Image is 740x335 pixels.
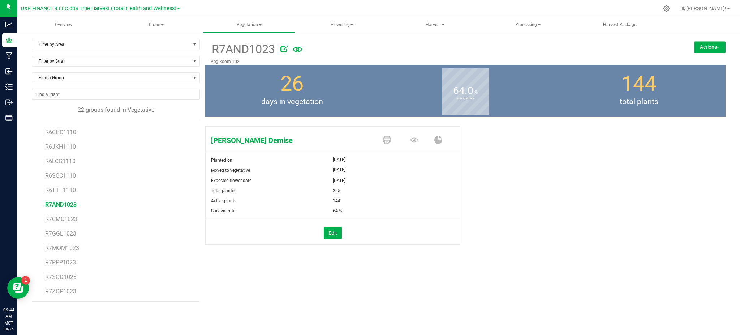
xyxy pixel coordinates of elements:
span: Active plants [211,198,236,203]
b: survival rate [442,66,489,131]
span: R7AND1023 [211,41,275,58]
inline-svg: Analytics [5,21,13,28]
span: DXR FINANCE 4 LLC dba True Harvest (Total Health and Wellness) [21,5,176,12]
span: R6LCG1110 [45,158,76,165]
inline-svg: Inventory [5,83,13,90]
span: Planted on [211,158,232,163]
span: Moved to vegetative [211,168,250,173]
a: Harvest [389,17,481,33]
span: Overview [45,22,82,28]
span: R7MOM1023 [45,245,79,251]
a: Flowering [296,17,388,33]
inline-svg: Grow [5,37,13,44]
span: 64 % [333,206,342,216]
inline-svg: Manufacturing [5,52,13,59]
input: NO DATA FOUND [32,89,199,99]
group-info-box: Survival rate [384,65,547,117]
span: Expected flower date [211,178,251,183]
iframe: Resource center unread badge [21,276,30,285]
span: R7ZOP1023 [45,288,76,295]
span: Total planted [211,188,237,193]
span: R7CMC1023 [45,216,77,222]
span: days in vegetation [205,96,379,107]
span: 144 [333,196,340,206]
span: Harvest [390,18,481,32]
a: Processing [482,17,574,33]
span: [DATE] [333,165,345,174]
span: 26 [280,72,304,96]
span: R7GGL1023 [45,230,76,237]
span: Find a Group [32,73,190,83]
span: R6JKH1110 [45,143,76,150]
p: 08/26 [3,326,14,332]
span: select [190,39,199,50]
span: R7SOD1023 [45,273,77,280]
span: Processing [482,18,574,32]
span: Vegetation [203,18,295,32]
p: Veg Room 102 [211,58,633,65]
span: Filter by Area [32,39,190,50]
button: Actions [694,41,726,53]
p: 09:44 AM MST [3,307,14,326]
inline-svg: Outbound [5,99,13,106]
span: Hi, [PERSON_NAME]! [679,5,726,11]
span: R7AND1023 [45,201,77,208]
span: 144 [621,72,656,96]
span: Flowering [296,18,388,32]
span: Anslinger's Demise [206,135,375,146]
group-info-box: Days in vegetation [211,65,373,117]
span: Clone [111,18,202,32]
span: [DATE] [333,155,345,164]
a: Harvest Packages [575,17,667,33]
div: 22 groups found in Vegetative [32,106,200,114]
a: Vegetation [203,17,295,33]
span: R7PPP1023 [45,259,76,266]
span: R6TTT1110 [45,187,76,194]
span: Harvest Packages [593,22,648,28]
span: R6CHC1110 [45,129,76,136]
a: Overview [17,17,109,33]
button: Edit [324,227,342,239]
span: total plants [552,96,726,107]
span: Survival rate [211,208,235,213]
span: 225 [333,186,340,196]
iframe: Resource center [7,277,29,299]
div: Manage settings [662,5,671,12]
span: [DATE] [333,175,345,186]
a: Clone [110,17,202,33]
span: Filter by Strain [32,56,190,66]
span: R6SCC1110 [45,172,76,179]
group-info-box: Total number of plants [558,65,720,117]
inline-svg: Inbound [5,68,13,75]
inline-svg: Reports [5,114,13,122]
